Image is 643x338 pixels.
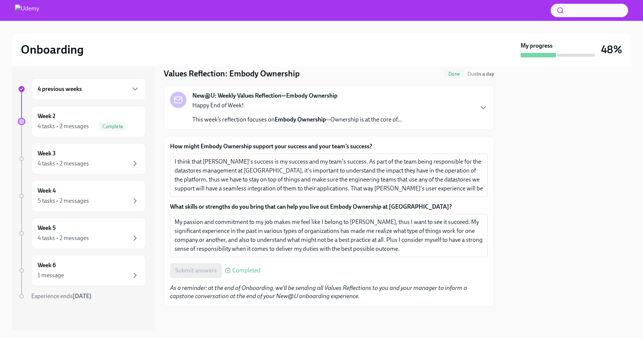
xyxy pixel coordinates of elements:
[38,197,89,205] div: 5 tasks • 2 messages
[175,218,483,253] textarea: My passion and commitment to my job makes me feel like I belong to [PERSON_NAME], thus I want to ...
[18,180,146,212] a: Week 45 tasks • 2 messages
[467,70,494,78] span: September 21st, 2025 10:00
[38,112,55,120] h6: Week 2
[601,43,622,56] h3: 48%
[192,101,402,110] p: Happy End of Week!
[73,293,92,300] strong: [DATE]
[175,157,483,193] textarea: I think that [PERSON_NAME]'s success is my success and my team's success. As part of the team bei...
[164,68,300,79] h4: Values Reflection: Embody Ownership
[31,293,92,300] span: Experience ends
[477,71,494,77] strong: in a day
[38,149,56,158] h6: Week 3
[18,143,146,174] a: Week 34 tasks • 2 messages
[232,268,260,274] span: Completed
[521,42,553,50] strong: My progress
[98,124,128,129] span: Complete
[38,85,82,93] h6: 4 previous weeks
[38,159,89,168] div: 4 tasks • 2 messages
[18,106,146,137] a: Week 24 tasks • 2 messagesComplete
[192,92,338,100] strong: New@U: Weekly Values Reflection—Embody Ownership
[31,78,146,100] div: 4 previous weeks
[18,218,146,249] a: Week 54 tasks • 2 messages
[275,116,326,123] strong: Embody Ownership
[38,224,56,232] h6: Week 5
[38,122,89,130] div: 4 tasks • 2 messages
[15,4,39,16] img: Udemy
[170,203,488,211] label: What skills or strengths do you bring that can help you live out Embody Ownership at [GEOGRAPHIC_...
[38,187,56,195] h6: Week 4
[38,234,89,242] div: 4 tasks • 2 messages
[192,116,402,124] p: This week’s reflection focuses on —Ownership is at the core of...
[170,284,467,300] em: As a reminder: at the end of Onboarding, we'll be sending all Values Reflections to you and your ...
[38,271,64,279] div: 1 message
[38,261,56,269] h6: Week 6
[467,71,494,77] span: Due
[170,142,488,151] label: How might Embody Ownership support your success and your team’s success?
[444,71,464,77] span: Done
[21,42,84,57] h2: Onboarding
[18,255,146,286] a: Week 61 message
